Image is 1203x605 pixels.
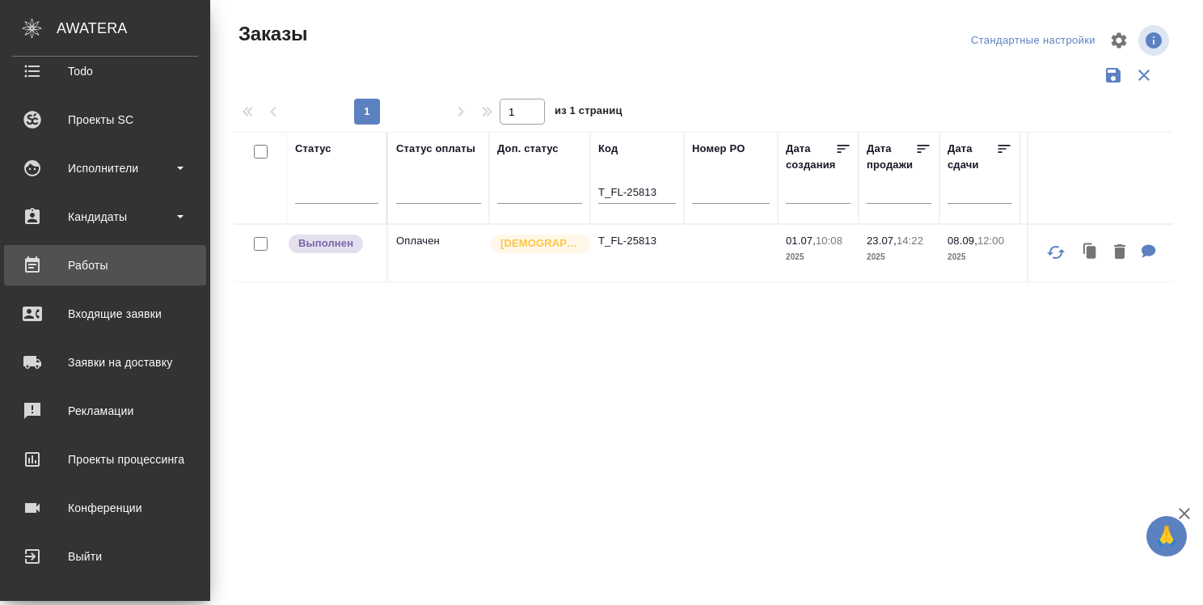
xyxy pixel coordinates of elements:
button: Сохранить фильтры [1098,60,1129,91]
div: Статус оплаты [396,141,475,157]
a: Todo [4,51,206,91]
div: Конференции [12,496,198,520]
button: Удалить [1106,236,1133,269]
a: Проекты процессинга [4,439,206,480]
a: Входящие заявки [4,294,206,334]
div: Todo [12,59,198,83]
a: Работы [4,245,206,286]
div: Дата продажи [867,141,915,173]
button: Клонировать [1075,236,1106,269]
a: Заявки на доставку [4,342,206,383]
div: Статус [295,141,331,157]
p: 01.07, [786,235,816,247]
span: Посмотреть информацию [1138,25,1172,56]
p: 2025 [786,249,851,265]
a: Рекламации [4,391,206,431]
div: Дата создания [786,141,835,173]
p: 2025 [867,249,931,265]
span: 🙏 [1153,519,1180,553]
button: 🙏 [1146,516,1187,556]
p: 23.07, [867,235,897,247]
button: Обновить [1036,233,1075,272]
a: Конференции [4,488,206,528]
button: Сбросить фильтры [1129,60,1159,91]
div: Проекты SC [12,108,198,132]
p: 2025 [948,249,1012,265]
p: 12:00 [977,235,1004,247]
div: Рекламации [12,399,198,423]
a: Проекты SC [4,99,206,140]
div: Проекты процессинга [12,447,198,472]
div: AWATERA [57,12,210,44]
div: Выставляется автоматически для первых 3 заказов нового контактного лица. Особое внимание [489,233,582,255]
p: 08.09, [948,235,977,247]
div: Работы [12,253,198,277]
div: Дата сдачи [948,141,996,173]
div: split button [967,28,1100,53]
div: Заявки на доставку [12,350,198,374]
span: из 1 страниц [555,101,623,125]
div: Исполнители [12,156,198,180]
span: Заказы [234,21,307,47]
td: Оплачен [388,225,489,281]
div: Выставляет ПМ после сдачи и проведения начислений. Последний этап для ПМа [287,233,378,255]
span: Настроить таблицу [1100,21,1138,60]
div: Доп. статус [497,141,559,157]
p: 14:22 [897,235,923,247]
p: 10:08 [816,235,842,247]
div: Входящие заявки [12,302,198,326]
p: [DEMOGRAPHIC_DATA] [500,235,581,252]
a: Выйти [4,536,206,577]
p: T_FL-25813 [598,233,676,249]
div: Код [598,141,618,157]
div: Выйти [12,544,198,569]
p: Выполнен [298,235,353,252]
div: Номер PO [692,141,745,157]
div: Кандидаты [12,205,198,229]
